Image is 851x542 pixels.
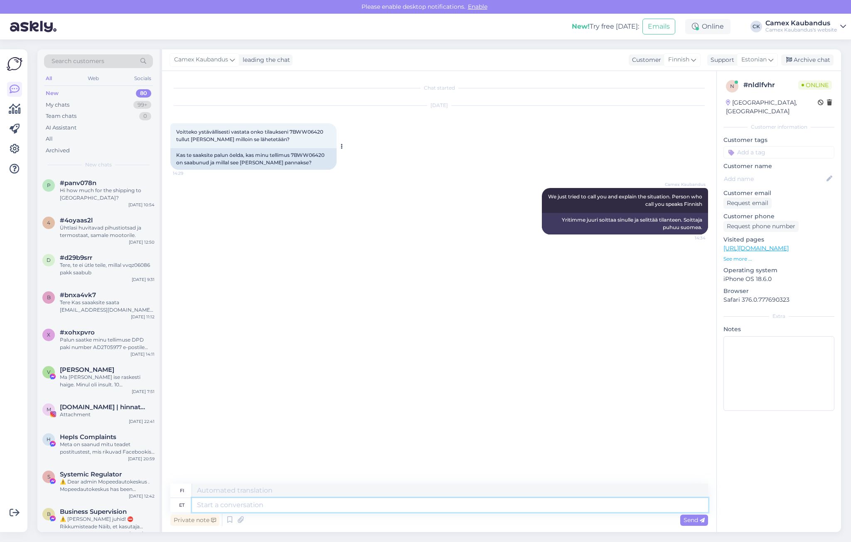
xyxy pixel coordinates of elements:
[132,276,155,283] div: [DATE] 9:31
[170,148,337,170] div: Kas te saaksite palun öelda, kas minu tellimus 7BWW06420 on saabunud ja millal see [PERSON_NAME] ...
[129,418,155,425] div: [DATE] 22:41
[572,22,639,32] div: Try free [DATE]:
[741,55,767,64] span: Estonian
[723,212,834,221] p: Customer phone
[60,403,146,411] span: marimell.eu | hinnatud sisuloojad
[47,257,51,263] span: d
[47,220,50,226] span: 4
[723,221,799,232] div: Request phone number
[668,55,689,64] span: Finnish
[130,351,155,357] div: [DATE] 14:11
[723,235,834,244] p: Visited pages
[798,81,832,90] span: Online
[60,187,155,202] div: Hi how much for the shipping to [GEOGRAPHIC_DATA]?
[684,516,705,524] span: Send
[52,57,104,66] span: Search customers
[60,336,155,351] div: Palun saatke minu tellimuse DPD paki number AD2T05977 e-postile [EMAIL_ADDRESS][DOMAIN_NAME]
[47,332,50,338] span: x
[131,314,155,320] div: [DATE] 11:12
[60,374,155,388] div: Ma [PERSON_NAME] ise raskesti haige. Minul oli insult. 10 [PERSON_NAME] [GEOGRAPHIC_DATA] haua ka...
[723,266,834,275] p: Operating system
[781,54,834,66] div: Archive chat
[750,21,762,32] div: CK
[239,56,290,64] div: leading the chat
[765,20,846,33] a: Camex KaubandusCamex Kaubandus's website
[176,129,325,142] span: Voitteko ystävällisesti vastata onko tilaukseni 7BWW06420 tullut [PERSON_NAME] milloin se lähetet...
[60,217,93,224] span: #4oyaas2l
[707,56,734,64] div: Support
[60,478,155,493] div: ⚠️ Dear admin Mopeedautokeskus . Mopeedautokeskus has been reported for violating community rules...
[60,366,114,374] span: Valerik Ahnefer
[743,80,798,90] div: # nldlfvhr
[765,20,837,27] div: Camex Kaubandus
[47,294,51,300] span: b
[47,182,51,188] span: p
[47,436,51,442] span: H
[765,27,837,33] div: Camex Kaubandus's website
[730,83,734,89] span: n
[174,55,228,64] span: Camex Kaubandus
[60,291,96,299] span: #bnxa4vk7
[46,146,70,155] div: Archived
[723,123,834,131] div: Customer information
[129,493,155,499] div: [DATE] 12:42
[60,299,155,314] div: Tere Kas saaaksite saata [EMAIL_ADDRESS][DOMAIN_NAME] e-[PERSON_NAME] ka minu tellimuse arve: EWF...
[542,213,708,234] div: Yritimme juuri soittaa sinulle ja selittää tilanteen. Soittaja puhuu suomea.
[132,388,155,395] div: [DATE] 7:51
[723,325,834,334] p: Notes
[723,295,834,304] p: Safari 376.0.777690323
[47,369,50,375] span: V
[685,19,730,34] div: Online
[548,193,703,207] span: We just tried to call you and explain the situation. Person who call you speaks Finnish
[129,239,155,245] div: [DATE] 12:50
[170,515,219,526] div: Private note
[46,101,69,109] div: My chats
[60,329,95,336] span: #xohxpvro
[46,89,59,98] div: New
[723,146,834,159] input: Add a tag
[136,89,151,98] div: 80
[60,433,116,441] span: HepIs Complaints
[46,124,76,132] div: AI Assistant
[723,287,834,295] p: Browser
[7,56,22,72] img: Askly Logo
[726,98,818,116] div: [GEOGRAPHIC_DATA], [GEOGRAPHIC_DATA]
[85,161,112,168] span: New chats
[724,174,825,183] input: Add name
[173,170,204,176] span: 14:29
[723,275,834,283] p: iPhone OS 18.6.0
[139,112,151,120] div: 0
[128,202,155,208] div: [DATE] 10:54
[44,73,54,84] div: All
[179,498,184,512] div: et
[128,456,155,462] div: [DATE] 20:59
[133,101,151,109] div: 99+
[723,244,789,252] a: [URL][DOMAIN_NAME]
[60,254,92,261] span: #d29b9srr
[60,471,122,478] span: Systemic Regulator
[723,255,834,263] p: See more ...
[629,56,661,64] div: Customer
[46,135,53,143] div: All
[572,22,590,30] b: New!
[86,73,101,84] div: Web
[723,162,834,171] p: Customer name
[60,441,155,456] div: Meta on saanud mitu teadet postitustest, mis rikuvad Facebookis olevate piltide ja videotega seot...
[170,102,708,109] div: [DATE]
[47,511,51,517] span: B
[129,530,155,537] div: [DATE] 16:29
[60,515,155,530] div: ⚠️ [PERSON_NAME] juhid! ⛔️ Rikkumisteade Näib, et kasutaja Mopeedautokeskus tegevus rikub kogukon...
[170,84,708,92] div: Chat started
[723,189,834,198] p: Customer email
[723,198,772,209] div: Request email
[465,3,490,10] span: Enable
[46,112,76,120] div: Team chats
[47,406,51,413] span: m
[665,181,706,188] span: Camex Kaubandus
[47,474,50,480] span: S
[674,235,706,241] span: 14:34
[60,261,155,276] div: Tere, te ei ütle teile, millal vvqz06086 pakk saabub
[60,224,155,239] div: Ühtlasi huvitavad pihustiotsad ja termostaat, samale mootorile.
[133,73,153,84] div: Socials
[723,136,834,144] p: Customer tags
